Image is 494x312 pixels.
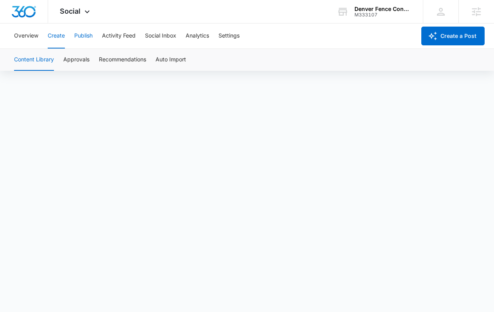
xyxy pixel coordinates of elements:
[218,23,240,48] button: Settings
[63,49,89,71] button: Approvals
[14,23,38,48] button: Overview
[99,49,146,71] button: Recommendations
[354,6,412,12] div: account name
[102,23,136,48] button: Activity Feed
[14,49,54,71] button: Content Library
[354,12,412,18] div: account id
[60,7,81,15] span: Social
[186,23,209,48] button: Analytics
[74,23,93,48] button: Publish
[145,23,176,48] button: Social Inbox
[48,23,65,48] button: Create
[421,27,485,45] button: Create a Post
[156,49,186,71] button: Auto Import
